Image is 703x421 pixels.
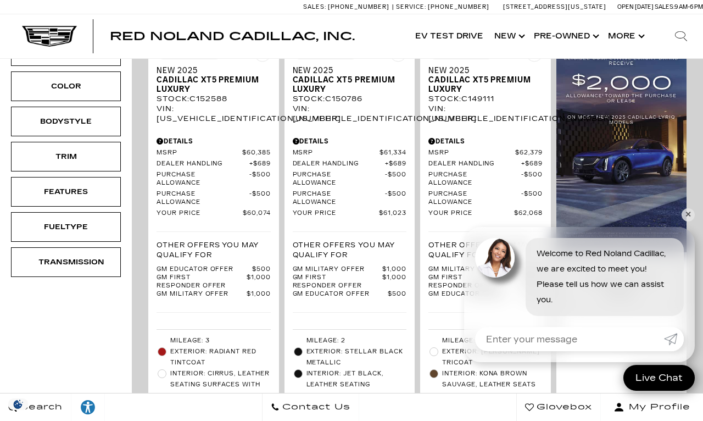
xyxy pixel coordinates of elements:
[38,151,93,163] div: Trim
[293,209,380,218] span: Your Price
[262,394,359,421] a: Contact Us
[11,71,121,101] div: ColorColor
[293,290,407,298] a: GM Educator Offer $500
[157,335,271,346] li: Mileage: 3
[38,256,93,268] div: Transmission
[623,365,695,391] a: Live Chat
[242,149,271,157] span: $60,385
[249,190,271,207] span: $500
[110,31,355,42] a: Red Noland Cadillac, Inc.
[157,94,271,104] div: Stock : C152588
[293,136,407,146] div: Pricing Details - New 2025 Cadillac XT5 Premium Luxury
[71,394,105,421] a: Explore your accessibility options
[303,4,392,10] a: Sales: [PHONE_NUMBER]
[157,274,247,290] span: GM First Responder Offer
[11,212,121,242] div: FueltypeFueltype
[157,136,271,146] div: Pricing Details - New 2025 Cadillac XT5 Premium Luxury
[528,14,602,58] a: Pre-Owned
[489,14,528,58] a: New
[601,394,703,421] button: Open user profile menu
[170,368,271,401] span: Interior: Cirrus, Leather seating surfaces with mini-perforated inserts
[602,14,648,58] button: More
[157,171,249,187] span: Purchase Allowance
[514,209,543,218] span: $62,068
[293,274,383,290] span: GM First Responder Offer
[388,290,406,298] span: $500
[428,265,518,274] span: GM Military Offer
[293,335,407,346] li: Mileage: 2
[293,274,407,290] a: GM First Responder Offer $1,000
[247,290,271,298] span: $1,000
[17,400,63,415] span: Search
[655,3,674,10] span: Sales:
[442,368,543,412] span: Interior: Kona Brown Sauvage, Leather seats with mini-perforated inserts
[396,3,426,10] span: Service:
[5,398,31,410] img: Opt-Out Icon
[385,171,406,187] span: $500
[293,209,407,218] a: Your Price $61,023
[410,14,489,58] a: EV Test Drive
[428,265,543,274] a: GM Military Offer $1,000
[526,238,684,316] div: Welcome to Red Noland Cadillac, we are excited to meet you! Please tell us how we can assist you.
[293,160,407,168] a: Dealer Handling $689
[293,75,399,94] span: Cadillac XT5 Premium Luxury
[428,136,543,146] div: Pricing Details - New 2025 Cadillac XT5 Premium Luxury
[11,107,121,136] div: BodystyleBodystyle
[157,274,271,290] a: GM First Responder Offer $1,000
[11,177,121,207] div: FeaturesFeatures
[249,160,271,168] span: $689
[293,171,386,187] span: Purchase Allowance
[630,372,688,384] span: Live Chat
[428,171,521,187] span: Purchase Allowance
[382,265,406,274] span: $1,000
[379,209,406,218] span: $61,023
[617,3,654,10] span: Open [DATE]
[157,171,271,187] a: Purchase Allowance $500
[293,66,399,75] span: New 2025
[293,265,407,274] a: GM Military Offer $1,000
[442,346,543,368] span: Exterior: [PERSON_NAME] Tricoat
[534,400,592,415] span: Glovebox
[293,149,380,157] span: MSRP
[428,3,489,10] span: [PHONE_NUMBER]
[428,240,543,260] p: Other Offers You May Qualify For
[157,160,271,168] a: Dealer Handling $689
[170,346,271,368] span: Exterior: Radiant Red Tintcoat
[293,290,388,298] span: GM Educator Offer
[110,30,355,43] span: Red Noland Cadillac, Inc.
[385,190,406,207] span: $500
[503,3,606,10] a: [STREET_ADDRESS][US_STATE]
[293,104,407,124] div: VIN: [US_VEHICLE_IDENTIFICATION_NUMBER]
[157,209,243,218] span: Your Price
[664,327,684,351] a: Submit
[157,209,271,218] a: Your Price $60,074
[428,335,543,346] li: Mileage: 2
[247,274,271,290] span: $1,000
[249,171,271,187] span: $500
[428,209,543,218] a: Your Price $62,068
[157,240,271,260] p: Other Offers You May Qualify For
[428,274,543,290] a: GM First Responder Offer $1,000
[428,160,521,168] span: Dealer Handling
[303,3,326,10] span: Sales:
[157,66,263,75] span: New 2025
[380,149,406,157] span: $61,334
[428,290,543,298] a: GM Educator Offer $500
[428,66,543,94] a: New 2025Cadillac XT5 Premium Luxury
[11,247,121,277] div: TransmissionTransmission
[521,171,543,187] span: $500
[38,115,93,128] div: Bodystyle
[293,171,407,187] a: Purchase Allowance $500
[157,160,249,168] span: Dealer Handling
[11,142,121,171] div: TrimTrim
[521,190,543,207] span: $500
[38,186,93,198] div: Features
[293,66,407,94] a: New 2025Cadillac XT5 Premium Luxury
[428,274,518,290] span: GM First Responder Offer
[624,400,690,415] span: My Profile
[428,66,534,75] span: New 2025
[243,209,271,218] span: $60,074
[157,149,271,157] a: MSRP $60,385
[157,265,252,274] span: GM Educator Offer
[293,190,407,207] a: Purchase Allowance $500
